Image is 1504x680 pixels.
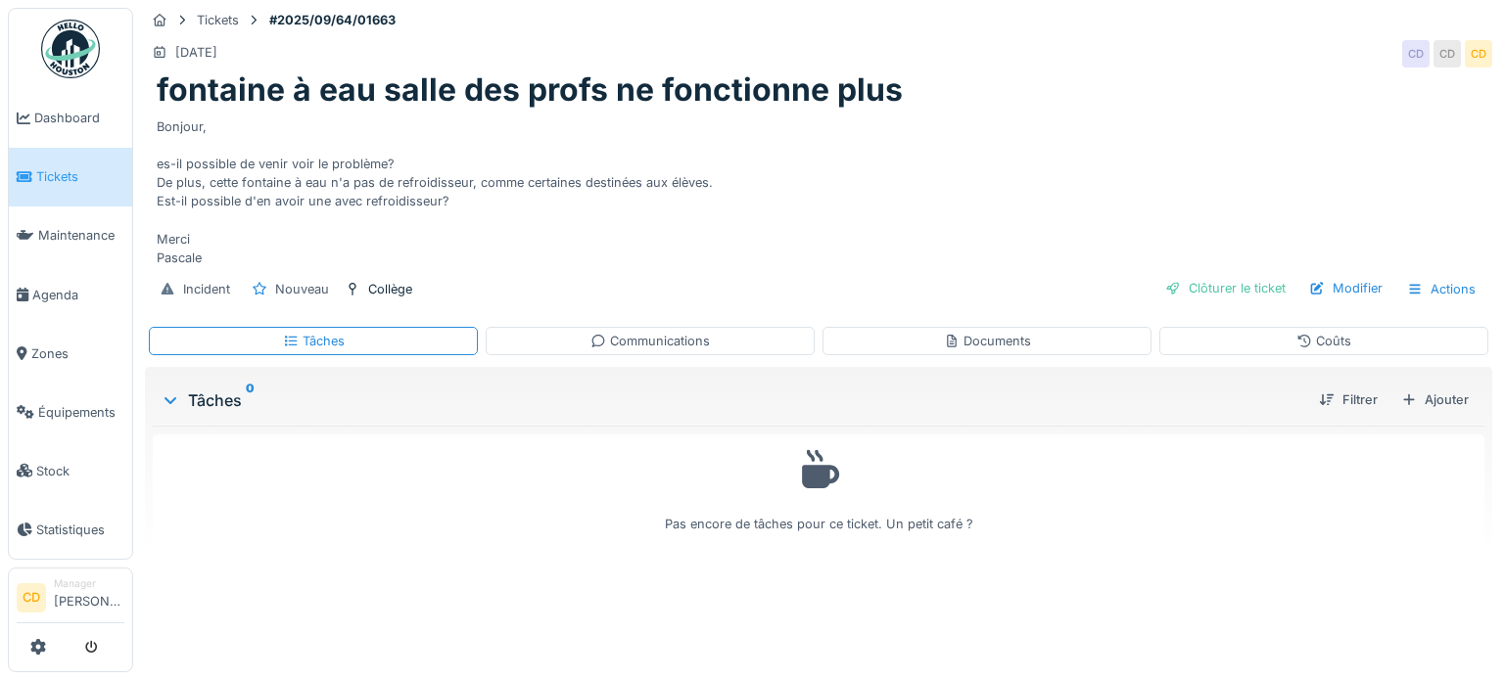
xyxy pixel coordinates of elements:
div: Modifier [1301,275,1390,301]
div: Nouveau [275,280,329,298]
li: [PERSON_NAME] [54,576,124,618]
div: Manager [54,576,124,591]
a: Dashboard [9,89,132,148]
a: CD Manager[PERSON_NAME] [17,576,124,623]
div: Tâches [161,388,1303,412]
div: Filtrer [1311,386,1386,413]
a: Zones [9,324,132,383]
h1: fontaine à eau salle des profs ne fonctionne plus [157,71,903,109]
div: Incident [183,280,230,298]
div: Bonjour, es-il possible de venir voir le problème? De plus, cette fontaine à eau n'a pas de refro... [157,110,1480,268]
div: Tâches [283,332,345,350]
span: Maintenance [38,226,124,245]
div: CD [1465,40,1492,68]
div: Ajouter [1393,386,1477,413]
div: CD [1402,40,1430,68]
a: Équipements [9,383,132,441]
span: Tickets [36,167,124,186]
a: Agenda [9,265,132,324]
li: CD [17,583,46,612]
span: Zones [31,344,124,363]
div: Collège [368,280,412,298]
img: Badge_color-CXgf-gQk.svg [41,20,100,78]
div: Communications [590,332,710,350]
sup: 0 [246,388,255,412]
div: Clôturer le ticket [1157,275,1293,301]
a: Stock [9,441,132,500]
a: Tickets [9,148,132,206]
a: Maintenance [9,206,132,265]
strong: #2025/09/64/01663 [261,11,403,29]
div: Pas encore de tâches pour ce ticket. Un petit café ? [165,443,1472,534]
div: CD [1433,40,1461,68]
span: Agenda [32,286,124,304]
span: Stock [36,462,124,480]
div: Coûts [1296,332,1351,350]
span: Statistiques [36,521,124,539]
div: Tickets [197,11,239,29]
div: Documents [944,332,1031,350]
div: Actions [1398,275,1484,303]
span: Équipements [38,403,124,422]
div: [DATE] [175,43,217,62]
span: Dashboard [34,109,124,127]
a: Statistiques [9,500,132,559]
